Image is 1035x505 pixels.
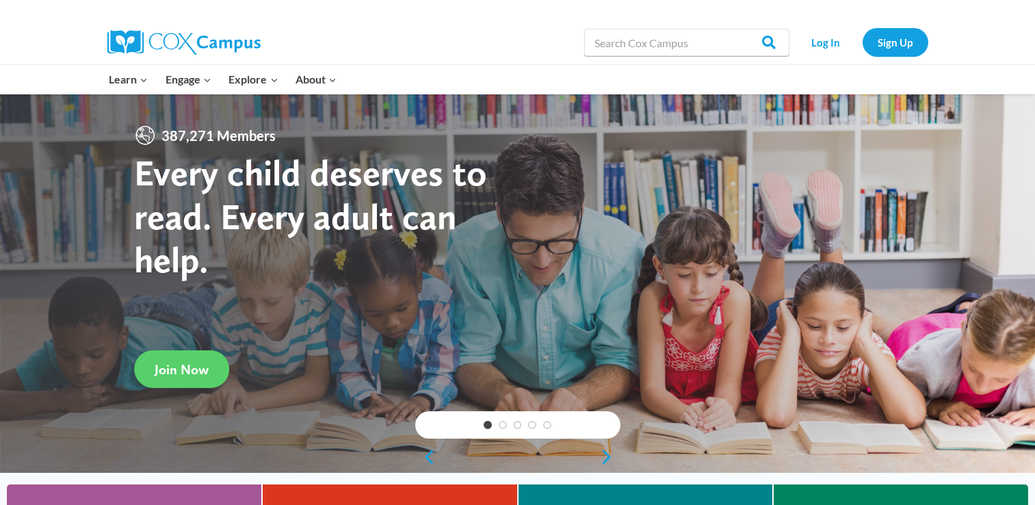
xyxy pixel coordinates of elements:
a: 2 [499,421,507,429]
nav: Secondary Navigation [796,28,928,56]
a: 5 [543,421,551,429]
span: Learn [109,70,148,88]
a: previous [415,449,436,465]
div: content slider buttons [415,443,620,471]
nav: Primary Navigation [101,65,345,94]
a: 4 [528,421,536,429]
a: 3 [514,421,522,429]
a: Sign Up [863,28,928,56]
img: Cox Campus [107,30,261,55]
span: Join Now [155,361,209,378]
span: Engage [166,70,211,88]
a: Log In [796,28,856,56]
span: 387,271 Members [156,125,281,146]
span: Explore [228,70,278,88]
span: About [296,70,337,88]
a: Join Now [134,350,229,388]
input: Search Cox Campus [584,29,789,56]
strong: Every child deserves to read. Every adult can help. [134,151,487,281]
a: 1 [484,421,492,429]
a: next [600,449,620,465]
